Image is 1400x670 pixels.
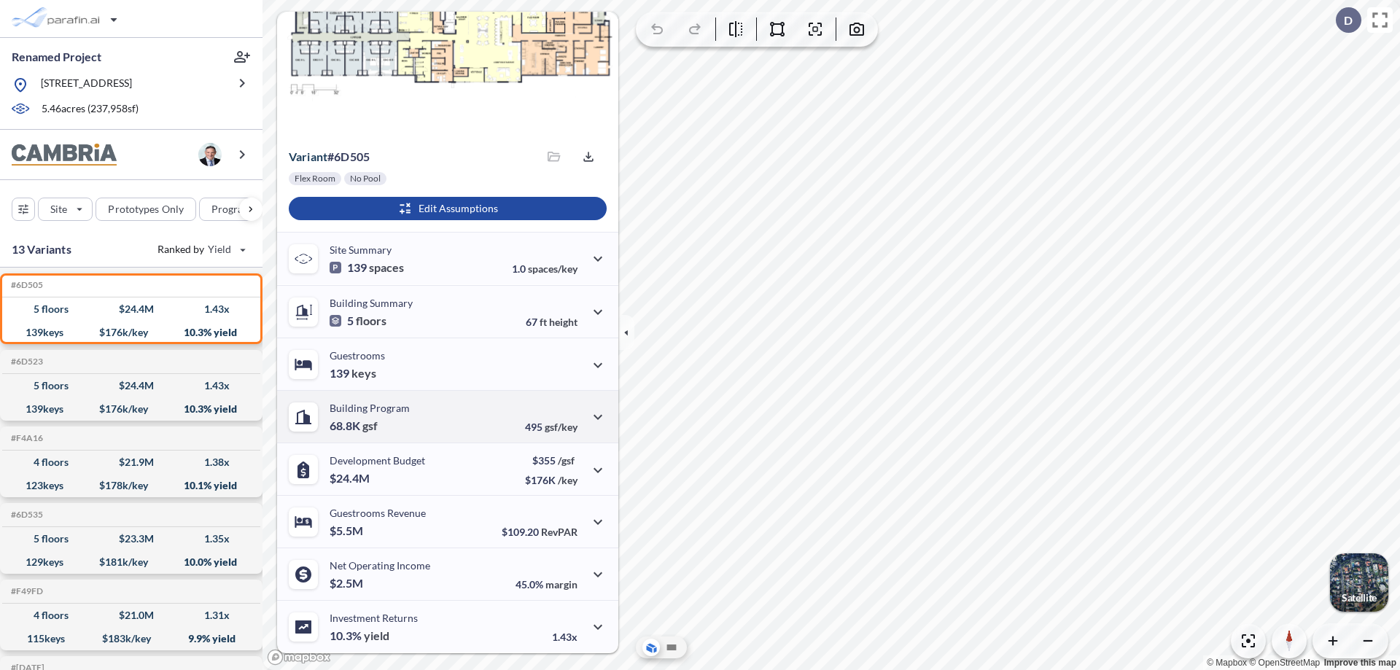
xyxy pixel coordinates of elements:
[362,418,378,433] span: gsf
[1342,592,1377,604] p: Satellite
[356,313,386,328] span: floors
[330,402,410,414] p: Building Program
[330,297,413,309] p: Building Summary
[289,149,327,163] span: Variant
[364,628,389,643] span: yield
[1344,14,1353,27] p: D
[330,366,376,381] p: 139
[96,198,196,221] button: Prototypes Only
[330,260,404,275] p: 139
[330,244,392,256] p: Site Summary
[663,639,680,656] button: Site Plan
[295,173,335,184] p: Flex Room
[8,510,43,520] h5: Click to copy the code
[146,238,255,261] button: Ranked by Yield
[1324,658,1396,668] a: Improve this map
[351,366,376,381] span: keys
[108,202,184,217] p: Prototypes Only
[198,143,222,166] img: user logo
[369,260,404,275] span: spaces
[525,454,577,467] p: $355
[549,316,577,328] span: height
[540,316,547,328] span: ft
[330,628,389,643] p: 10.3%
[267,649,331,666] a: Mapbox homepage
[330,454,425,467] p: Development Budget
[1330,553,1388,612] button: Switcher ImageSatellite
[330,471,372,486] p: $24.4M
[1249,658,1320,668] a: OpenStreetMap
[419,201,498,216] p: Edit Assumptions
[330,349,385,362] p: Guestrooms
[330,523,365,538] p: $5.5M
[528,262,577,275] span: spaces/key
[558,474,577,486] span: /key
[50,202,67,217] p: Site
[211,202,252,217] p: Program
[41,76,132,94] p: [STREET_ADDRESS]
[330,313,386,328] p: 5
[8,586,43,596] h5: Click to copy the code
[38,198,93,221] button: Site
[208,242,232,257] span: Yield
[552,631,577,643] p: 1.43x
[545,578,577,591] span: margin
[502,526,577,538] p: $109.20
[12,49,101,65] p: Renamed Project
[289,197,607,220] button: Edit Assumptions
[525,421,577,433] p: 495
[12,241,71,258] p: 13 Variants
[12,144,117,166] img: BrandImage
[330,507,426,519] p: Guestrooms Revenue
[541,526,577,538] span: RevPAR
[330,576,365,591] p: $2.5M
[512,262,577,275] p: 1.0
[8,357,43,367] h5: Click to copy the code
[330,418,378,433] p: 68.8K
[545,421,577,433] span: gsf/key
[350,173,381,184] p: No Pool
[525,474,577,486] p: $176K
[1207,658,1247,668] a: Mapbox
[1330,553,1388,612] img: Switcher Image
[8,280,43,290] h5: Click to copy the code
[8,433,43,443] h5: Click to copy the code
[516,578,577,591] p: 45.0%
[330,559,430,572] p: Net Operating Income
[199,198,278,221] button: Program
[526,316,577,328] p: 67
[42,101,139,117] p: 5.46 acres ( 237,958 sf)
[642,639,660,656] button: Aerial View
[558,454,575,467] span: /gsf
[330,612,418,624] p: Investment Returns
[289,149,370,164] p: # 6d505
